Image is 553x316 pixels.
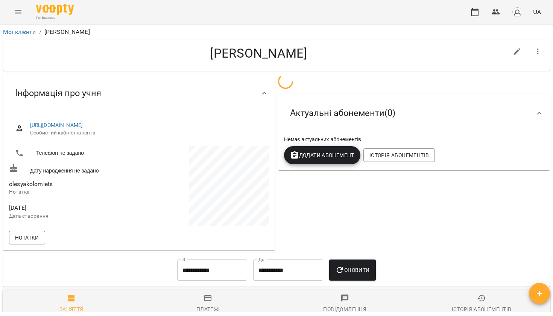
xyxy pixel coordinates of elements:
[530,5,544,19] button: UA
[9,180,53,188] span: olesyakolomiets
[3,28,36,35] a: Мої клієнти
[278,94,550,133] div: Актуальні абонементи(0)
[39,27,41,37] li: /
[290,151,354,160] span: Додати Абонемент
[15,87,101,99] span: Інформація про учня
[44,27,90,37] p: [PERSON_NAME]
[9,3,27,21] button: Menu
[329,260,375,281] button: Оновити
[3,74,275,113] div: Інформація про учня
[284,146,360,164] button: Додати Абонемент
[30,122,83,128] a: [URL][DOMAIN_NAME]
[363,148,435,162] button: Історія абонементів
[452,305,511,314] div: Історія абонементів
[9,46,508,61] h4: [PERSON_NAME]
[9,203,138,212] span: [DATE]
[9,212,138,220] p: Дата створення
[512,7,523,17] img: avatar_s.png
[283,134,545,145] div: Немає актуальних абонементів
[290,107,395,119] span: Актуальні абонементи ( 0 )
[533,8,541,16] span: UA
[9,146,138,161] li: Телефон не задано
[30,129,263,137] span: Особистий кабінет клієнта
[8,162,139,176] div: Дату народження не задано
[36,15,74,20] span: For Business
[3,27,550,37] nav: breadcrumb
[9,188,138,196] p: Нотатка
[9,231,45,244] button: Нотатки
[335,266,369,275] span: Оновити
[323,305,366,314] div: Повідомлення
[36,4,74,15] img: Voopty Logo
[196,305,220,314] div: Платежі
[15,233,39,242] span: Нотатки
[59,305,84,314] div: Заняття
[369,151,429,160] span: Історія абонементів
